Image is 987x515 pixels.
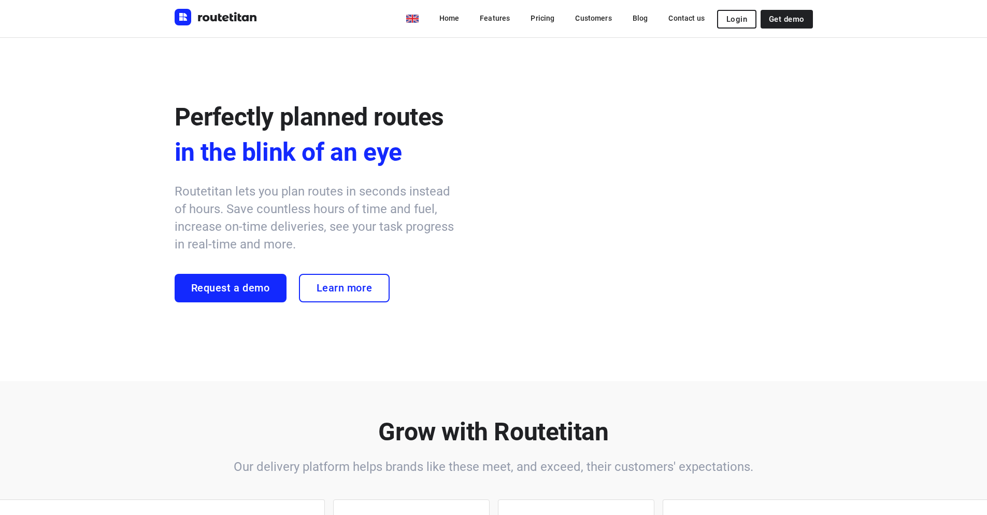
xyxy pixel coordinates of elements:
a: Home [431,9,468,27]
button: Login [717,10,756,29]
a: Features [471,9,518,27]
a: Pricing [522,9,563,27]
a: Routetitan [175,9,258,28]
span: in the blink of an eye [175,135,460,170]
span: Get demo [769,15,804,23]
a: Contact us [660,9,713,27]
img: illustration [474,67,916,382]
b: Grow with Routetitan [378,417,608,447]
a: Request a demo [175,274,287,302]
span: Login [726,15,747,23]
a: Get demo [761,10,812,29]
img: Routetitan logo [175,9,258,25]
span: Perfectly planned routes [175,102,444,132]
span: Request a demo [191,282,270,294]
span: Learn more [317,282,373,294]
a: Customers [567,9,620,27]
a: Learn more [299,274,390,302]
a: Blog [624,9,656,27]
h6: Our delivery platform helps brands like these meet, and exceed, their customers' expectations. [175,458,813,476]
h6: Routetitan lets you plan routes in seconds instead of hours. Save countless hours of time and fue... [175,183,460,253]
